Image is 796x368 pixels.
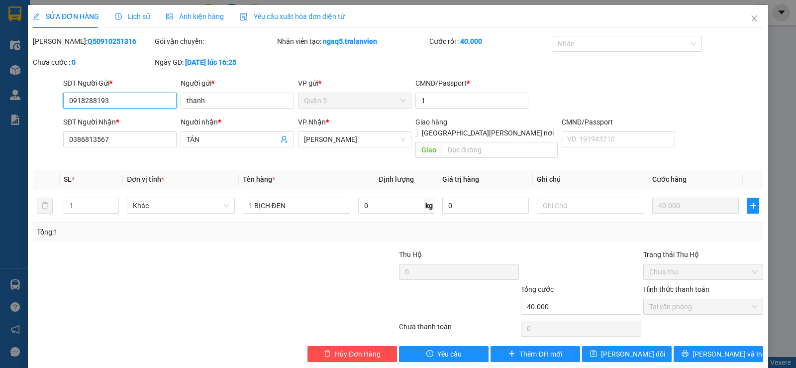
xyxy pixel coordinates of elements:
div: SĐT Người Nhận [63,117,177,127]
span: Lịch sử [115,12,150,20]
button: plus [747,198,759,214]
span: [PERSON_NAME] và In [693,349,762,360]
b: ngaq5.tralanvien [323,37,377,45]
span: clock-circle [115,13,122,20]
span: Chưa thu [649,264,757,279]
label: Hình thức thanh toán [643,285,709,293]
button: printer[PERSON_NAME] và In [674,346,763,362]
input: VD: Bàn, Ghế [243,198,350,214]
span: Tổng cước [521,285,554,293]
span: Tại văn phòng [649,299,757,314]
div: Người nhận [181,117,294,127]
span: Khác [133,198,228,213]
button: delete [37,198,53,214]
span: Yêu cầu xuất hóa đơn điện tử [240,12,345,20]
button: save[PERSON_NAME] đổi [582,346,672,362]
span: kg [424,198,434,214]
span: plus [508,350,515,358]
div: Chưa cước : [33,57,153,68]
span: Hủy Đơn Hàng [335,349,381,360]
span: close [750,14,758,22]
div: VP gửi [298,78,411,89]
span: Yêu cầu [437,349,462,360]
span: delete [324,350,331,358]
div: [PERSON_NAME]: [33,36,153,47]
span: Giao hàng [415,118,447,126]
button: exclamation-circleYêu cầu [399,346,489,362]
button: plusThêm ĐH mới [491,346,580,362]
span: Thêm ĐH mới [519,349,562,360]
span: plus [747,202,759,210]
input: Ghi Chú [537,198,644,214]
span: SL [64,175,72,183]
span: printer [682,350,689,358]
div: Tổng: 1 [37,227,308,238]
span: exclamation-circle [426,350,433,358]
div: Gói vận chuyển: [155,36,275,47]
div: Nhân viên tạo: [277,36,428,47]
span: picture [166,13,173,20]
button: Close [740,5,768,33]
span: Tên hàng [243,175,275,183]
div: SĐT Người Gửi [63,78,177,89]
span: user-add [280,135,288,143]
span: Ảnh kiện hàng [166,12,224,20]
span: save [590,350,597,358]
th: Ghi chú [533,170,648,189]
div: CMND/Passport [562,117,675,127]
b: 40.000 [460,37,482,45]
div: Chưa thanh toán [398,321,520,339]
span: [GEOGRAPHIC_DATA][PERSON_NAME] nơi [418,127,558,138]
div: CMND/Passport [415,78,529,89]
div: Cước rồi : [429,36,549,47]
input: Dọc đường [442,142,558,158]
span: [PERSON_NAME] đổi [601,349,665,360]
div: Trạng thái Thu Hộ [643,249,763,260]
b: Q50910251316 [88,37,136,45]
input: 0 [652,198,739,214]
span: Thu Hộ [399,250,422,258]
span: Giá trị hàng [442,175,479,183]
span: Giao [415,142,442,158]
img: icon [240,13,248,21]
div: Ngày GD: [155,57,275,68]
span: Định lượng [379,175,414,183]
span: SỬA ĐƠN HÀNG [33,12,99,20]
b: 0 [72,58,76,66]
span: Cước hàng [652,175,687,183]
span: Đơn vị tính [127,175,164,183]
span: Phan Rang [304,132,405,147]
b: [DATE] lúc 16:25 [185,58,236,66]
span: VP Nhận [298,118,326,126]
button: deleteHủy Đơn Hàng [307,346,397,362]
div: Người gửi [181,78,294,89]
span: edit [33,13,40,20]
span: Quận 5 [304,93,405,108]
